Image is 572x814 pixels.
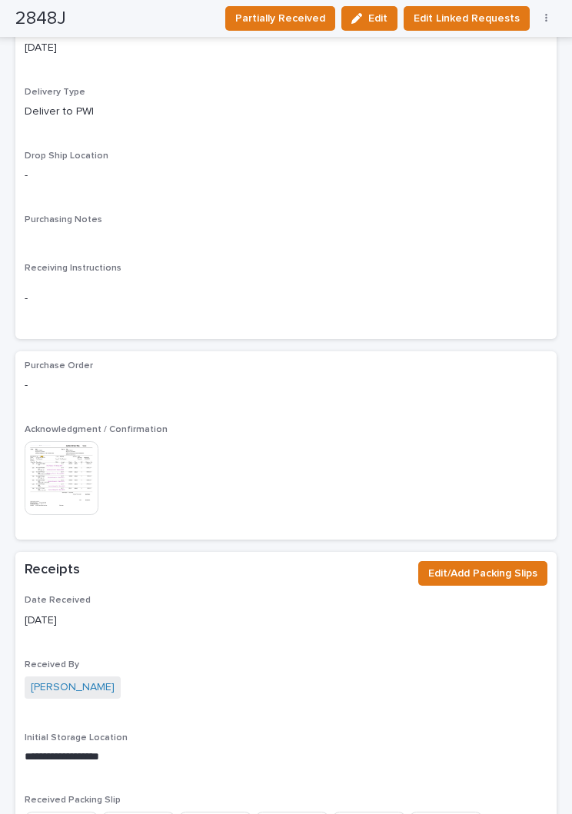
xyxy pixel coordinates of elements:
button: Edit [341,6,397,31]
span: Drop Ship Location [25,151,108,161]
span: Edit Linked Requests [414,9,520,28]
span: Purchase Order [25,361,93,370]
span: Initial Storage Location [25,733,128,743]
span: Purchasing Notes [25,215,102,224]
p: - [25,377,547,394]
span: Receiving Instructions [25,264,121,273]
span: Delivery Type [25,88,85,97]
span: Received By [25,660,79,669]
button: Partially Received [225,6,335,31]
h2: Receipts [25,561,80,580]
span: Date Received [25,596,91,605]
p: Deliver to PWI [25,104,547,120]
span: Edit [368,12,387,25]
button: Edit Linked Requests [404,6,530,31]
a: [PERSON_NAME] [31,679,115,696]
span: Acknowledgment / Confirmation [25,425,168,434]
span: Received Packing Slip [25,796,121,805]
p: - [25,168,547,184]
p: [DATE] [25,613,547,629]
h2: 2848J [15,8,66,30]
span: Edit/Add Packing Slips [428,564,537,583]
button: Edit/Add Packing Slips [418,561,547,586]
p: - [25,291,547,307]
span: Partially Received [235,9,325,28]
p: [DATE] [25,40,547,56]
